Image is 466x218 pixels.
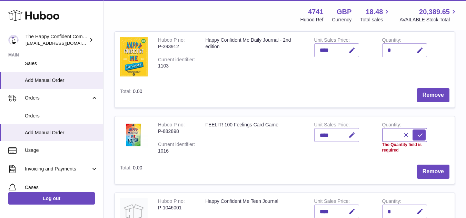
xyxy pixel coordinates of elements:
[308,7,324,17] strong: 4741
[399,7,458,23] a: 20,389.65 AVAILABLE Stock Total
[25,129,98,136] span: Add Manual Order
[417,165,449,179] button: Remove
[200,116,309,159] td: FEELIT! 100 Feelings Card Game
[158,198,185,206] div: Huboo P no
[200,32,309,83] td: Happy Confident Me Daily Journal - 2nd edition
[382,37,401,44] label: Quantity
[300,17,324,23] div: Huboo Ref
[25,113,98,119] span: Orders
[158,122,185,129] div: Huboo P no
[158,205,195,211] div: P-1046001
[419,7,450,17] span: 20,389.65
[314,198,350,206] label: Unit Sales Price
[25,60,98,67] span: Sales
[25,147,98,154] span: Usage
[26,40,101,46] span: [EMAIL_ADDRESS][DOMAIN_NAME]
[158,148,195,154] div: 1016
[26,33,88,46] div: The Happy Confident Company
[133,165,142,170] span: 0.00
[337,7,351,17] strong: GBP
[314,122,350,129] label: Unit Sales Price
[314,37,350,44] label: Unit Sales Price
[417,88,449,102] button: Remove
[158,63,195,69] div: 1103
[158,128,195,135] div: P-882898
[120,122,148,149] img: FEELIT! 100 Feelings Card Game
[158,57,195,64] div: Current identifier
[120,37,148,76] img: Happy Confident Me Daily Journal - 2nd edition
[382,198,401,206] label: Quantity
[8,35,19,45] img: contact@happyconfident.com
[382,122,401,129] label: Quantity
[25,184,98,191] span: Cases
[133,89,142,94] span: 0.00
[25,166,91,172] span: Invoicing and Payments
[360,17,391,23] span: Total sales
[158,43,195,50] div: P-393912
[158,37,185,44] div: Huboo P no
[25,77,98,84] span: Add Manual Order
[332,17,352,23] div: Currency
[366,7,383,17] span: 18.48
[158,142,195,149] div: Current identifier
[120,165,133,172] label: Total
[8,192,95,205] a: Log out
[382,142,427,153] div: The Quantity field is required
[25,95,91,101] span: Orders
[399,17,458,23] span: AVAILABLE Stock Total
[120,89,133,96] label: Total
[360,7,391,23] a: 18.48 Total sales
